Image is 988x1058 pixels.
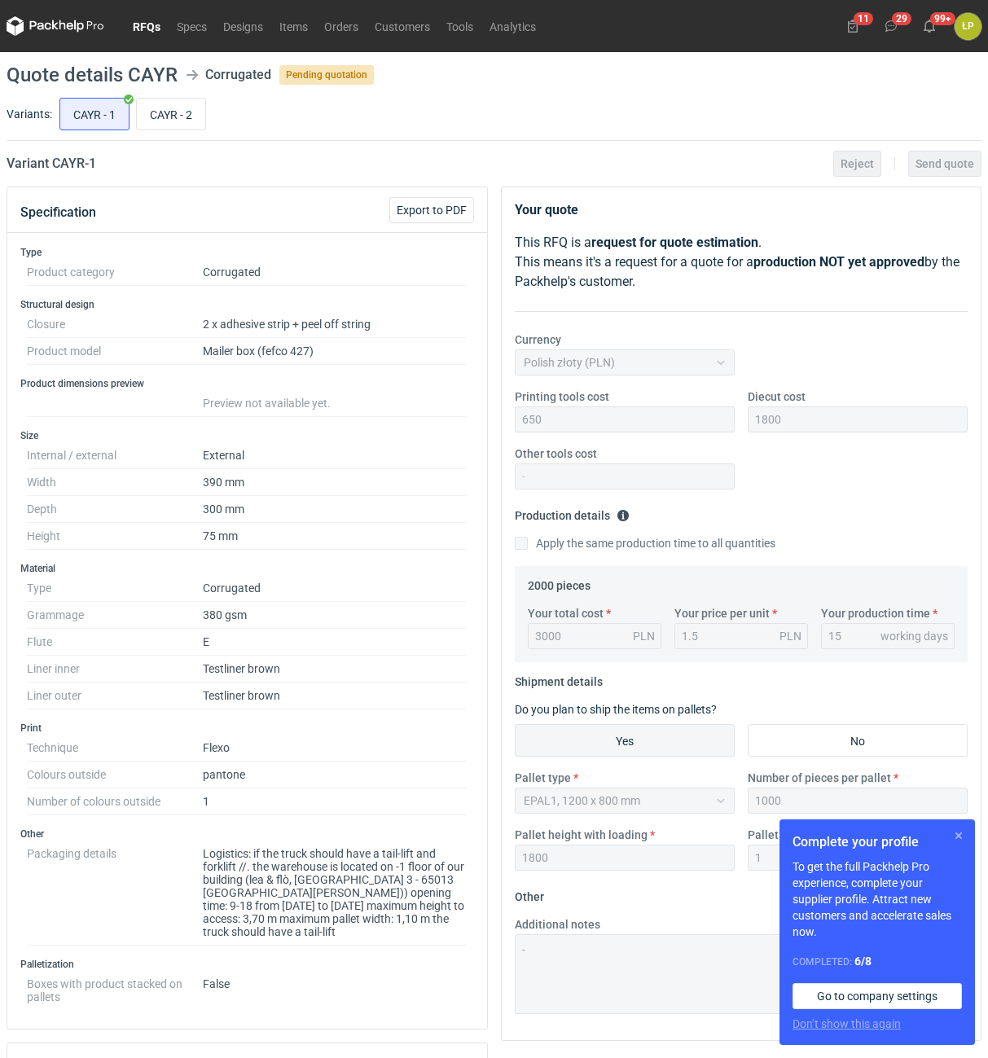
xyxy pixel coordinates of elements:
dd: Corrugated [203,575,467,602]
h3: Size [20,429,474,442]
h1: Quote details CAYR [7,65,178,85]
dd: 300 mm [203,496,467,523]
label: Your total cost [528,605,604,621]
dt: Closure [27,311,203,338]
strong: 6 / 8 [854,955,872,968]
h3: Print [20,722,474,735]
dd: 75 mm [203,523,467,550]
a: Go to company settings [793,983,962,1009]
div: Łukasz Postawa [955,13,981,40]
button: 11 [840,13,866,39]
dd: 2 x adhesive strip + peel off string [203,311,467,338]
dt: Flute [27,629,203,656]
button: Export to PDF [389,197,474,223]
dt: Depth [27,496,203,523]
dd: Testliner brown [203,683,467,709]
dd: External [203,442,467,469]
button: Don’t show this again [793,1016,901,1032]
label: Diecut cost [748,389,806,405]
span: Send quote [916,158,974,169]
dt: Internal / external [27,442,203,469]
label: Printing tools cost [515,389,609,405]
label: Additional notes [515,916,600,933]
p: To get the full Packhelp Pro experience, complete your supplier profile. Attract new customers an... [793,858,962,940]
dt: Width [27,469,203,496]
dt: Number of colours outside [27,788,203,815]
legend: Shipment details [515,669,603,688]
button: Reject [833,151,881,177]
dt: Technique [27,735,203,762]
label: Apply the same production time to all quantities [515,535,775,551]
div: PLN [779,628,801,644]
a: Tools [438,16,481,36]
dd: Mailer box (fefco 427) [203,338,467,365]
span: Export to PDF [397,204,467,216]
dd: Testliner brown [203,656,467,683]
button: ŁP [955,13,981,40]
dd: pantone [203,762,467,788]
label: Your production time [821,605,930,621]
a: Orders [316,16,367,36]
svg: Packhelp Pro [7,16,104,36]
h3: Type [20,246,474,259]
dt: Type [27,575,203,602]
dt: Product category [27,259,203,286]
p: This RFQ is a . This means it's a request for a quote for a by the Packhelp's customer. [515,233,968,292]
dd: 380 gsm [203,602,467,629]
dd: 390 mm [203,469,467,496]
dt: Liner outer [27,683,203,709]
dt: Liner inner [27,656,203,683]
a: Designs [215,16,271,36]
dd: False [203,971,467,1003]
div: working days [880,628,948,644]
a: Customers [367,16,438,36]
h3: Palletization [20,958,474,971]
span: Reject [841,158,874,169]
dd: Flexo [203,735,467,762]
label: Other tools cost [515,446,597,462]
dd: Corrugated [203,259,467,286]
button: Specification [20,193,96,232]
div: Corrugated [205,65,271,85]
a: RFQs [125,16,169,36]
dt: Height [27,523,203,550]
legend: Production details [515,503,630,522]
label: Variants: [7,106,52,122]
button: 29 [878,13,904,39]
a: Analytics [481,16,544,36]
dt: Packaging details [27,841,203,946]
div: Completed: [793,953,962,970]
label: Pallet weight with loading [748,827,882,843]
dd: 1 [203,788,467,815]
h2: Variant CAYR - 1 [7,154,96,173]
legend: 2000 pieces [528,573,591,592]
strong: production NOT yet approved [753,254,924,270]
dd: E [203,629,467,656]
h3: Structural design [20,298,474,311]
h3: Material [20,562,474,575]
h3: Product dimensions preview [20,377,474,390]
dt: Grammage [27,602,203,629]
button: Send quote [908,151,981,177]
label: Pallet height with loading [515,827,648,843]
span: Pending quotation [279,65,374,85]
h3: Other [20,828,474,841]
strong: Your quote [515,202,578,217]
dt: Boxes with product stacked on pallets [27,971,203,1003]
span: Preview not available yet. [203,397,331,410]
label: CAYR - 2 [136,98,206,130]
a: Specs [169,16,215,36]
dd: Logistics: if the truck should have a tail-lift and forklift //. the warehouse is located on -1 f... [203,841,467,946]
label: Number of pieces per pallet [748,770,891,786]
legend: Other [515,884,544,903]
div: PLN [633,628,655,644]
dt: Colours outside [27,762,203,788]
h1: Complete your profile [793,832,962,852]
dt: Product model [27,338,203,365]
a: Items [271,16,316,36]
button: 99+ [916,13,942,39]
label: Your price per unit [674,605,770,621]
label: Currency [515,331,561,348]
button: Skip for now [949,826,968,845]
